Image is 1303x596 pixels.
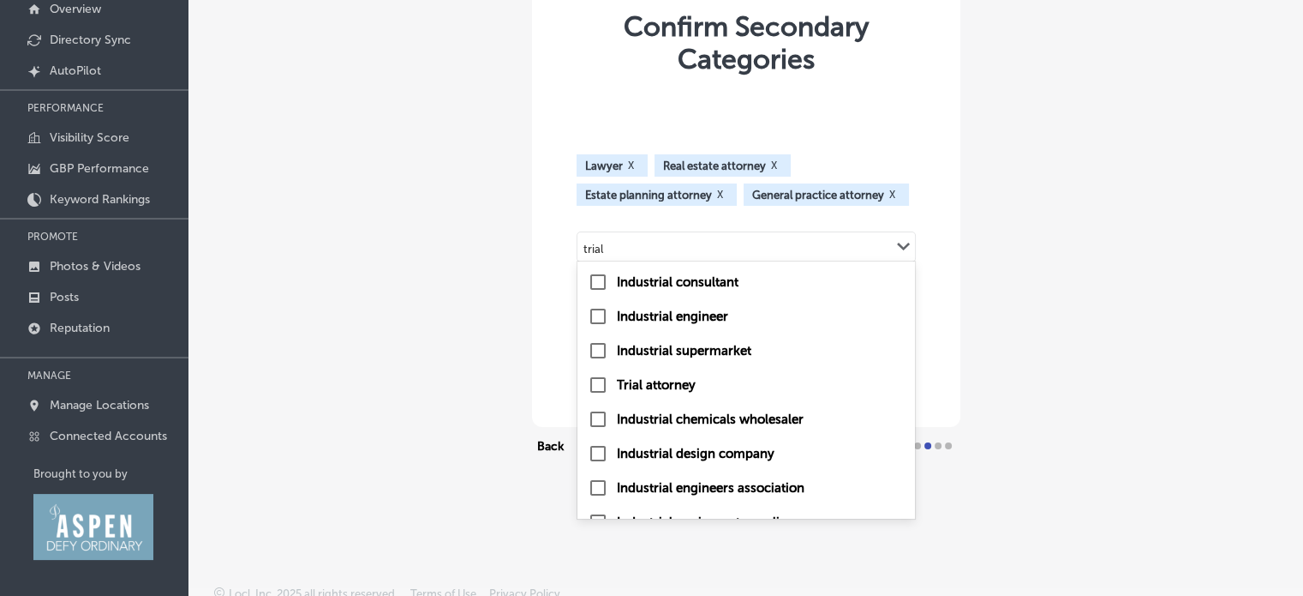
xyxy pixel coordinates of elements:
[663,160,766,172] span: Real estate attorney
[623,159,639,172] button: X
[617,412,804,427] label: Industrial chemicals wholesaler
[50,33,131,47] p: Directory Sync
[617,309,728,324] label: Industrial engineer
[33,467,188,480] p: Brought to you by
[712,188,728,202] button: X
[766,159,782,172] button: X
[532,482,960,497] div: Exit Setup (We suggest you don’t)
[585,160,623,172] span: Lawyer
[50,259,140,274] p: Photos & Videos
[50,398,149,412] p: Manage Locations
[617,515,792,530] label: Industrial equipment supplier
[50,130,129,145] p: Visibility Score
[617,377,696,393] label: Trial attorney
[617,480,804,496] label: Industrial engineers association
[585,189,712,202] span: Estate planning attorney
[33,494,153,560] img: Aspen
[50,161,149,176] p: GBP Performance
[617,446,774,461] label: Industrial design company
[50,192,150,207] p: Keyword Rankings
[50,63,101,78] p: AutoPilot
[50,321,110,335] p: Reputation
[752,189,884,202] span: General practice attorney
[50,2,101,16] p: Overview
[617,274,738,290] label: Industrial consultant
[50,290,79,304] p: Posts
[884,188,900,202] button: X
[617,343,751,358] label: Industrial supermarket
[532,436,569,456] button: Back
[50,429,167,443] p: Connected Accounts
[575,10,917,75] div: Confirm Secondary Categories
